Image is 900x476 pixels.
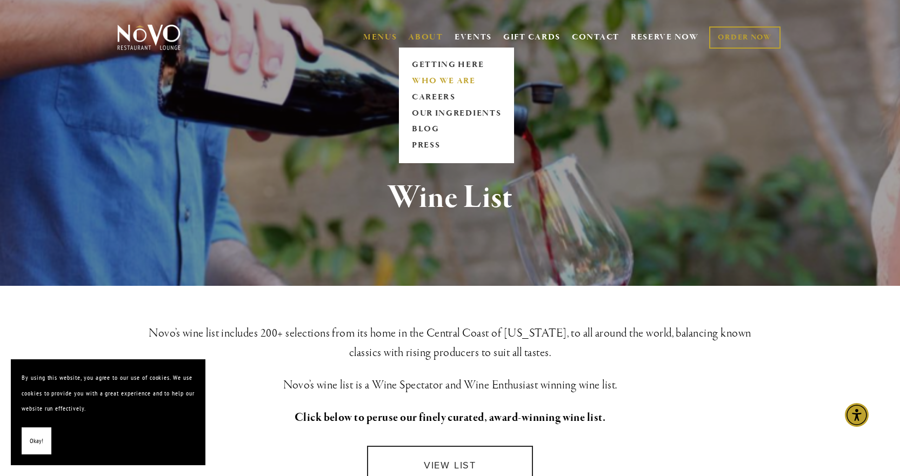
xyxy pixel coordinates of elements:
[363,32,397,43] a: MENUS
[709,26,780,49] a: ORDER NOW
[22,427,51,455] button: Okay!
[22,370,195,417] p: By using this website, you agree to our use of cookies. We use cookies to provide you with a grea...
[408,32,443,43] a: ABOUT
[30,433,43,449] span: Okay!
[135,324,765,363] h3: Novo’s wine list includes 200+ selections from its home in the Central Coast of [US_STATE], to al...
[503,27,561,48] a: GIFT CARDS
[572,27,619,48] a: CONTACT
[135,376,765,395] h3: Novo’s wine list is a Wine Spectator and Wine Enthusiast winning wine list.
[408,105,504,122] a: OUR INGREDIENTS
[408,122,504,138] a: BLOG
[408,89,504,105] a: CAREERS
[115,24,183,51] img: Novo Restaurant &amp; Lounge
[408,73,504,89] a: WHO WE ARE
[11,359,205,465] section: Cookie banner
[295,410,606,425] strong: Click below to peruse our finely curated, award-winning wine list.
[408,138,504,154] a: PRESS
[455,32,492,43] a: EVENTS
[408,57,504,73] a: GETTING HERE
[845,403,869,427] div: Accessibility Menu
[135,180,765,216] h1: Wine List
[631,27,699,48] a: RESERVE NOW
